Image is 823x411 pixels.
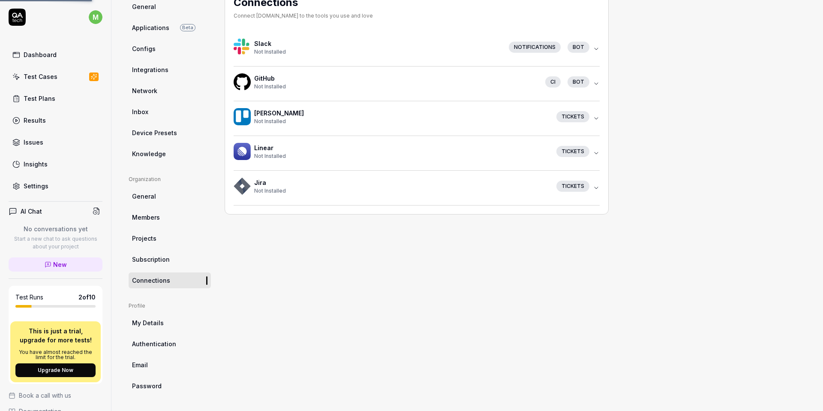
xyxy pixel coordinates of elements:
[19,391,71,400] span: Book a call with us
[509,42,561,53] div: Notifications
[129,378,211,394] a: Password
[9,391,102,400] a: Book a call with us
[254,143,550,152] h4: Linear
[545,76,561,88] div: CI
[24,160,48,169] div: Insights
[15,293,43,301] h5: Test Runs
[132,234,156,243] span: Projects
[132,23,169,32] span: Applications
[568,76,589,88] div: bot
[234,73,251,91] img: Hackoffice
[89,9,102,26] button: m
[132,128,177,137] span: Device Presets
[234,32,600,66] button: HackofficeSlackNot InstalledNotificationsbot
[132,65,168,74] span: Integrations
[254,74,538,83] h4: GitHub
[129,62,211,78] a: Integrations
[254,178,550,187] h4: Jira
[9,257,102,272] a: New
[132,381,162,390] span: Password
[132,255,170,264] span: Subscription
[24,72,57,81] div: Test Cases
[254,153,286,159] span: Not Installed
[234,12,373,20] div: Connect [DOMAIN_NAME] to the tools you use and love
[24,138,43,147] div: Issues
[9,68,102,85] a: Test Cases
[15,363,96,377] button: Upgrade Now
[129,357,211,373] a: Email
[129,175,211,183] div: Organization
[234,178,251,195] img: Hackoffice
[132,213,160,222] span: Members
[132,2,156,11] span: General
[129,336,211,352] a: Authentication
[129,41,211,57] a: Configs
[129,230,211,246] a: Projects
[132,44,156,53] span: Configs
[129,209,211,225] a: Members
[254,118,286,124] span: Not Installed
[9,235,102,251] p: Start a new chat to ask questions about your project
[129,315,211,331] a: My Details
[129,20,211,36] a: ApplicationsBeta
[24,116,46,125] div: Results
[254,48,286,55] span: Not Installed
[234,108,251,125] img: Hackoffice
[129,302,211,310] div: Profile
[9,224,102,233] p: No conversations yet
[556,111,589,122] div: Tickets
[132,276,170,285] span: Connections
[234,101,600,136] button: Hackoffice[PERSON_NAME]Not InstalledTickets
[24,181,48,190] div: Settings
[129,83,211,99] a: Network
[15,326,96,345] p: This is just a trial, upgrade for more tests!
[254,187,286,194] span: Not Installed
[53,260,67,269] span: New
[234,66,600,101] button: HackofficeGitHubNot InstalledCIbot
[132,86,157,95] span: Network
[129,146,211,162] a: Knowledge
[556,146,589,157] div: Tickets
[9,156,102,172] a: Insights
[129,188,211,204] a: General
[132,339,176,348] span: Authentication
[132,149,166,158] span: Knowledge
[132,107,148,116] span: Inbox
[234,171,600,205] button: HackofficeJiraNot InstalledTickets
[9,134,102,151] a: Issues
[9,178,102,194] a: Settings
[24,94,55,103] div: Test Plans
[129,104,211,120] a: Inbox
[132,360,148,369] span: Email
[234,136,600,170] button: HackofficeLinearNot InstalledTickets
[254,83,286,90] span: Not Installed
[9,112,102,129] a: Results
[234,143,251,160] img: Hackoffice
[254,39,502,48] h4: Slack
[132,192,156,201] span: General
[234,39,251,56] img: Hackoffice
[132,318,164,327] span: My Details
[129,251,211,267] a: Subscription
[129,272,211,288] a: Connections
[180,24,195,31] span: Beta
[254,109,550,118] h4: [PERSON_NAME]
[129,125,211,141] a: Device Presets
[78,293,96,302] span: 2 of 10
[21,207,42,216] h4: AI Chat
[24,50,57,59] div: Dashboard
[568,42,589,53] div: bot
[89,10,102,24] span: m
[9,90,102,107] a: Test Plans
[15,350,96,360] p: You have almost reached the limit for the trial.
[9,46,102,63] a: Dashboard
[556,181,589,192] div: Tickets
